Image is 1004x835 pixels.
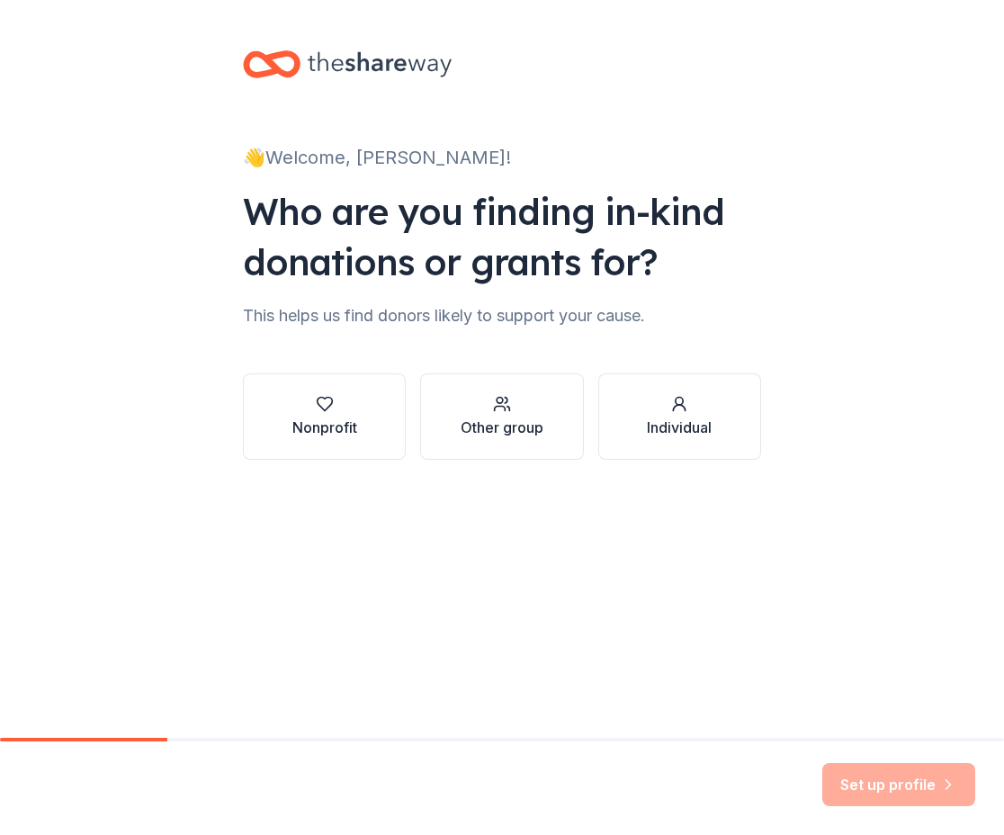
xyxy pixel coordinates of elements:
[647,417,712,438] div: Individual
[598,373,761,460] button: Individual
[461,417,543,438] div: Other group
[243,143,761,172] div: 👋 Welcome, [PERSON_NAME]!
[420,373,583,460] button: Other group
[292,417,357,438] div: Nonprofit
[243,373,406,460] button: Nonprofit
[243,186,761,287] div: Who are you finding in-kind donations or grants for?
[243,301,761,330] div: This helps us find donors likely to support your cause.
